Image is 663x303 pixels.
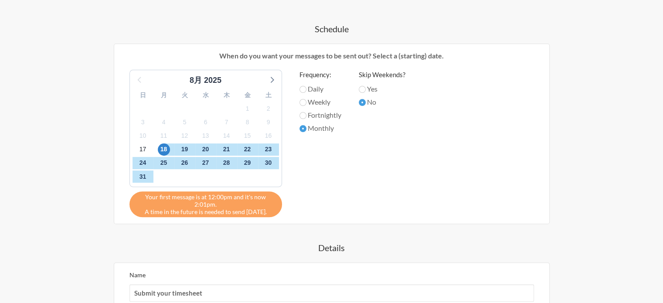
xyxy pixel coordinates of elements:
label: Skip Weekends? [359,70,405,80]
span: Your first message is at 12:00pm and it's now 2:01pm. [136,193,275,208]
label: Name [129,271,146,279]
span: 2025年9月4日木曜日 [158,116,170,128]
span: 2025年9月19日金曜日 [179,143,191,156]
div: 火 [174,89,195,102]
input: Daily [299,86,306,93]
div: 水 [195,89,216,102]
span: 2025年9月13日土曜日 [200,130,212,142]
p: When do you want your messages to be sent out? Select a (starting) date. [121,51,543,61]
label: Fortnightly [299,110,341,120]
span: 2025年9月10日水曜日 [137,130,149,142]
span: 2025年9月11日木曜日 [158,130,170,142]
label: Weekly [299,97,341,107]
span: 2025年9月21日日曜日 [221,143,233,156]
div: 月 [153,89,174,102]
span: 2025年9月2日火曜日 [262,102,275,115]
span: 2025年9月20日土曜日 [200,143,212,156]
div: 8月 2025 [186,75,225,86]
label: No [359,97,405,107]
input: We suggest a 2 to 4 word name [129,284,534,302]
span: 2025年9月28日日曜日 [221,157,233,169]
h4: Schedule [79,23,585,35]
span: 2025年9月3日水曜日 [137,116,149,128]
span: 2025年9月24日水曜日 [137,157,149,169]
span: 2025年9月8日月曜日 [241,116,254,128]
label: Daily [299,84,341,94]
span: 2025年9月23日火曜日 [262,143,275,156]
label: Monthly [299,123,341,133]
div: 日 [133,89,153,102]
span: 2025年9月27日土曜日 [200,157,212,169]
div: 金 [237,89,258,102]
span: 2025年9月1日月曜日 [241,102,254,115]
span: 2025年9月5日金曜日 [179,116,191,128]
span: 2025年9月25日木曜日 [158,157,170,169]
input: No [359,99,366,106]
span: 2025年10月1日水曜日 [137,170,149,183]
input: Yes [359,86,366,93]
span: 2025年9月30日火曜日 [262,157,275,169]
span: 2025年9月9日火曜日 [262,116,275,128]
div: 木 [216,89,237,102]
input: Monthly [299,125,306,132]
div: A time in the future is needed to send [DATE]. [129,191,282,217]
span: 2025年9月22日月曜日 [241,143,254,156]
span: 2025年9月26日金曜日 [179,157,191,169]
span: 2025年9月12日金曜日 [179,130,191,142]
label: Frequency: [299,70,341,80]
input: Fortnightly [299,112,306,119]
span: 2025年9月16日火曜日 [262,130,275,142]
span: 2025年9月29日月曜日 [241,157,254,169]
span: 2025年9月15日月曜日 [241,130,254,142]
span: 2025年9月6日土曜日 [200,116,212,128]
span: 2025年9月7日日曜日 [221,116,233,128]
input: Weekly [299,99,306,106]
span: 2025年9月17日水曜日 [137,143,149,156]
span: 2025年9月14日日曜日 [221,130,233,142]
div: 土 [258,89,279,102]
span: 2025年9月18日木曜日 [158,143,170,156]
label: Yes [359,84,405,94]
h4: Details [79,242,585,254]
